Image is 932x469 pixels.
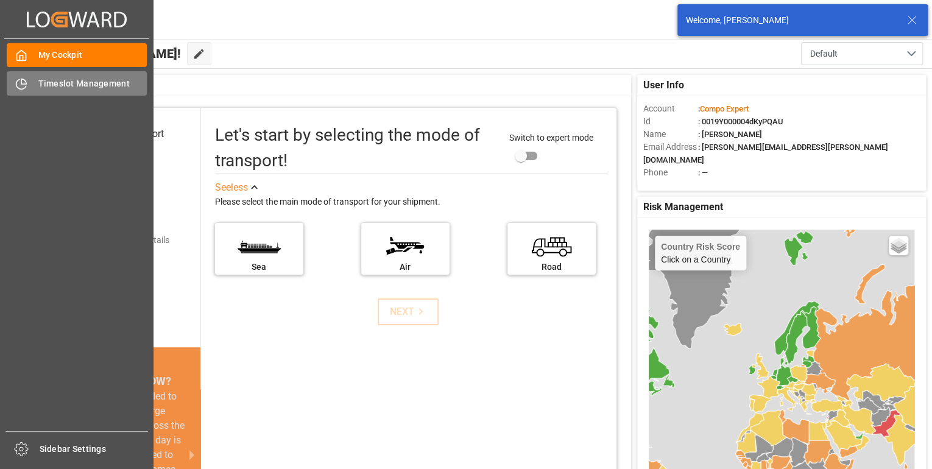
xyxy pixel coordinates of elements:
span: Phone [643,166,698,179]
h4: Country Risk Score [661,242,740,252]
span: : 0019Y000004dKyPQAU [698,117,783,126]
span: Compo Expert [700,104,749,113]
span: Switch to expert mode [509,133,593,143]
div: Let's start by selecting the mode of transport! [215,122,497,174]
span: Timeslot Management [38,77,147,90]
span: Name [643,128,698,141]
span: : Shipper [698,181,729,190]
button: open menu [801,42,923,65]
button: NEXT [378,298,439,325]
span: Account [643,102,698,115]
span: : — [698,168,708,177]
span: Sidebar Settings [40,443,149,456]
span: Risk Management [643,200,723,214]
span: User Info [643,78,684,93]
span: : [698,104,749,113]
div: See less [215,180,248,195]
div: Welcome, [PERSON_NAME] [686,14,895,27]
div: Sea [221,261,297,273]
span: Hello [PERSON_NAME]! [50,42,181,65]
span: My Cockpit [38,49,147,62]
a: Timeslot Management [7,71,147,95]
span: Account Type [643,179,698,192]
span: : [PERSON_NAME] [698,130,762,139]
a: My Cockpit [7,43,147,67]
span: Email Address [643,141,698,153]
div: NEXT [390,305,427,319]
span: Id [643,115,698,128]
div: Air [367,261,443,273]
div: Click on a Country [661,242,740,264]
a: Layers [889,236,908,255]
div: Road [514,261,590,273]
span: : [PERSON_NAME][EMAIL_ADDRESS][PERSON_NAME][DOMAIN_NAME] [643,143,888,164]
div: Please select the main mode of transport for your shipment. [215,195,608,210]
span: Default [810,48,838,60]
